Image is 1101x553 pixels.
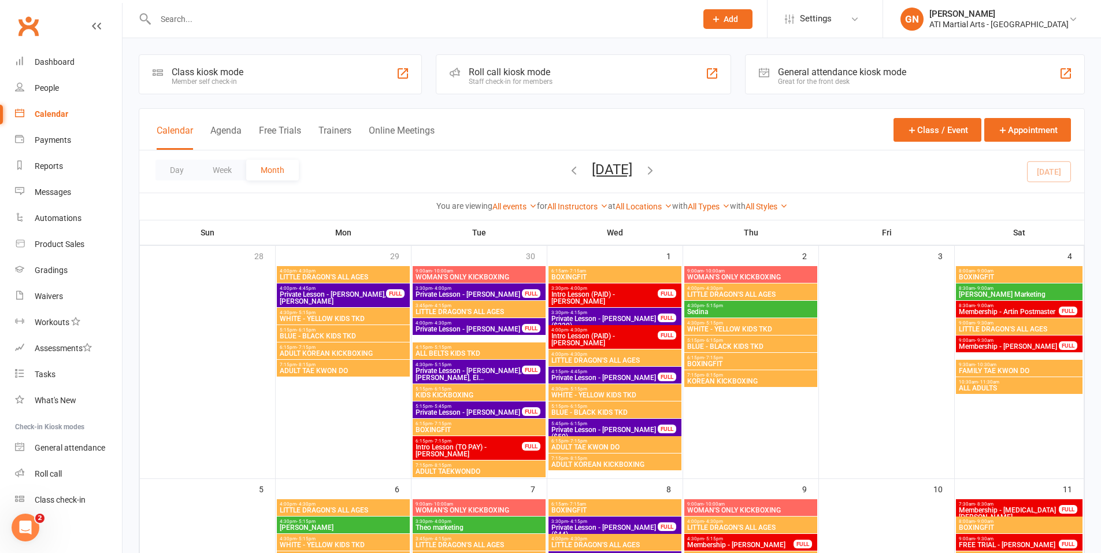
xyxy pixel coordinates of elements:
[35,370,55,379] div: Tasks
[35,83,59,93] div: People
[415,386,543,392] span: 5:15pm
[432,345,451,350] span: - 5:15pm
[551,421,658,426] span: 5:45pm
[35,161,63,171] div: Reports
[279,507,407,514] span: LITTLE DRAGON'S ALL AGES
[35,187,71,197] div: Messages
[296,345,316,350] span: - 7:15pm
[415,291,522,298] span: Private Lesson - [PERSON_NAME]
[390,246,411,265] div: 29
[658,425,676,433] div: FULL
[551,444,679,451] span: ADULT TAE KWON DO
[172,67,243,78] div: Class kiosk mode
[254,246,275,265] div: 28
[666,479,683,498] div: 8
[1059,307,1077,315] div: FULL
[155,160,198,180] button: Day
[551,461,679,468] span: ADULT KOREAN KICKBOXING
[568,327,587,333] span: - 4:30pm
[246,160,299,180] button: Month
[15,49,122,75] a: Dashboard
[279,367,407,374] span: ADULT TAE KWON DO
[279,524,407,531] span: [PERSON_NAME]
[658,314,676,322] div: FULL
[975,303,994,308] span: - 9:00am
[415,345,543,350] span: 4:15pm
[687,519,815,524] span: 4:00pm
[415,426,543,433] span: BOXINGFIT
[929,9,1069,19] div: [PERSON_NAME]
[800,6,832,32] span: Settings
[568,421,587,426] span: - 6:15pm
[551,502,679,507] span: 6:15am
[730,201,746,211] strong: with
[415,392,543,399] span: KIDS KICKBOXING
[975,268,994,274] span: - 9:00am
[687,524,815,531] span: LITTLE DRAGON'S ALL AGES
[522,407,540,416] div: FULL
[35,239,84,249] div: Product Sales
[522,442,540,451] div: FULL
[746,202,788,211] a: All Styles
[687,373,815,378] span: 7:15pm
[551,386,679,392] span: 4:30pm
[975,362,996,367] span: - 10:30am
[432,303,451,308] span: - 4:15pm
[547,202,608,211] a: All Instructors
[296,519,316,524] span: - 5:15pm
[547,220,683,245] th: Wed
[15,336,122,362] a: Assessments
[279,286,387,291] span: 4:00pm
[568,386,587,392] span: - 5:15pm
[794,540,812,548] div: FULL
[35,396,76,405] div: What's New
[279,274,407,281] span: LITTLE DRAGON'S ALL AGES
[778,67,906,78] div: General attendance kiosk mode
[415,519,543,524] span: 3:30pm
[551,507,679,514] span: BOXINGFIT
[415,536,543,541] span: 3:45pm
[415,362,522,367] span: 4:30pm
[551,357,679,364] span: LITTLE DRAGON'S ALL AGES
[15,362,122,388] a: Tasks
[687,303,815,308] span: 4:30pm
[687,343,815,350] span: BLUE - BLACK KIDS TKD
[929,19,1069,30] div: ATI Martial Arts - [GEOGRAPHIC_DATA]
[819,220,955,245] th: Fri
[955,220,1084,245] th: Sat
[958,291,1080,298] span: [PERSON_NAME] Marketing
[1059,540,1077,548] div: FULL
[958,524,1080,531] span: BOXINGFIT
[608,201,616,211] strong: at
[15,153,122,179] a: Reports
[432,463,451,468] span: - 8:15pm
[369,125,435,150] button: Online Meetings
[386,289,405,298] div: FULL
[415,404,522,409] span: 5:15pm
[984,118,1071,142] button: Appointment
[279,291,387,305] span: Private Lesson - [PERSON_NAME], [PERSON_NAME]
[978,379,999,385] span: - 11:30am
[568,456,587,461] span: - 8:15pm
[568,519,587,524] span: - 4:15pm
[469,78,553,86] div: Staff check-in for members
[551,315,658,329] span: Private Lesson - [PERSON_NAME] ($220)
[537,201,547,211] strong: for
[551,524,658,538] span: Private Lesson - [PERSON_NAME] ($44)
[415,468,543,475] span: ADULT TAEKWONDO
[687,268,815,274] span: 9:00am
[592,161,632,178] button: [DATE]
[703,502,725,507] span: - 10:00am
[672,201,688,211] strong: with
[415,320,522,326] span: 4:00pm
[318,125,351,150] button: Trainers
[35,135,71,145] div: Payments
[432,536,451,541] span: - 4:15pm
[415,409,522,416] span: Private Lesson - [PERSON_NAME]
[412,220,547,245] th: Tue
[551,519,658,524] span: 3:30pm
[958,536,1059,541] span: 9:00am
[958,385,1080,392] span: ALL ADULTS
[975,502,994,507] span: - 8:30am
[687,326,815,333] span: WHITE - YELLOW KIDS TKD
